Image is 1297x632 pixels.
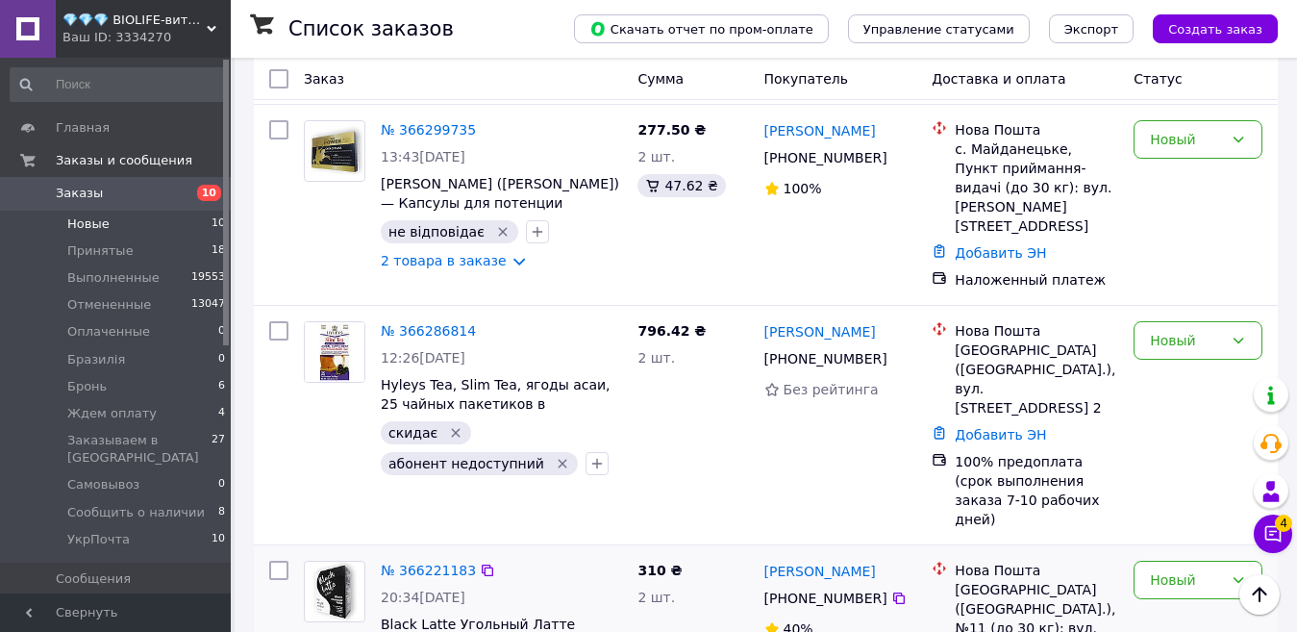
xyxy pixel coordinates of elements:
[495,224,511,240] svg: Удалить метку
[1153,14,1278,43] button: Создать заказ
[784,382,879,397] span: Без рейтинга
[784,181,822,196] span: 100%
[218,504,225,521] span: 8
[637,563,682,578] span: 310 ₴
[381,149,465,164] span: 13:43[DATE]
[1150,330,1223,351] div: Новый
[212,242,225,260] span: 18
[304,71,344,87] span: Заказ
[218,476,225,493] span: 0
[574,14,829,43] button: Скачать отчет по пром-оплате
[304,561,365,622] a: Фото товару
[381,350,465,366] span: 12:26[DATE]
[863,22,1014,37] span: Управление статусами
[67,432,212,467] span: Заказываем в [GEOGRAPHIC_DATA]
[381,590,465,605] span: 20:34[DATE]
[955,120,1118,139] div: Нова Пошта
[637,71,684,87] span: Сумма
[1275,515,1292,532] span: 4
[955,245,1046,261] a: Добавить ЭН
[764,562,876,581] a: [PERSON_NAME]
[307,562,362,621] img: Фото товару
[848,14,1030,43] button: Управление статусами
[67,378,107,395] span: Бронь
[67,405,157,422] span: Ждем оплату
[212,215,225,233] span: 10
[10,67,227,102] input: Поиск
[1150,569,1223,591] div: Новый
[932,71,1065,87] span: Доставка и оплата
[637,350,675,366] span: 2 шт.
[637,323,706,339] span: 796.42 ₴
[381,122,476,138] a: № 366299735
[67,269,160,287] span: Выполненные
[191,296,225,314] span: 13047
[388,456,544,471] span: абонент недоступний
[197,185,221,201] span: 10
[955,270,1118,290] div: Наложенный платеж
[381,563,476,578] a: № 366221183
[1168,22,1262,37] span: Создать заказ
[955,341,1118,417] div: [GEOGRAPHIC_DATA] ([GEOGRAPHIC_DATA].), вул. [STREET_ADDRESS] 2
[218,323,225,341] span: 0
[381,176,619,230] a: [PERSON_NAME] ([PERSON_NAME]) — Капсулы для потенции оригинал
[637,149,675,164] span: 2 шт.
[56,570,131,588] span: Сообщения
[62,29,231,46] div: Ваш ID: 3334270
[67,351,125,368] span: Бразилія
[218,351,225,368] span: 0
[381,253,507,268] a: 2 товара в заказе
[67,296,151,314] span: Отмененные
[589,20,813,38] span: Скачать отчет по пром-оплате
[1150,129,1223,150] div: Новый
[67,531,130,548] span: УкрПочта
[555,456,570,471] svg: Удалить метку
[67,323,150,341] span: Оплаченные
[381,323,476,339] a: № 366286814
[1134,71,1183,87] span: Статус
[56,119,110,137] span: Главная
[764,591,887,606] span: [PHONE_NUMBER]
[764,322,876,341] a: [PERSON_NAME]
[764,351,887,367] span: [PHONE_NUMBER]
[67,215,110,233] span: Новые
[637,590,675,605] span: 2 шт.
[304,321,365,383] a: Фото товару
[62,12,207,29] span: 💎💎💎 BIOLIFE-витамины и минералы
[764,71,849,87] span: Покупатель
[955,561,1118,580] div: Нова Пошта
[305,322,364,382] img: Фото товару
[1064,22,1118,37] span: Экспорт
[212,531,225,548] span: 10
[67,504,205,521] span: Сообщить о наличии
[955,427,1046,442] a: Добавить ЭН
[381,377,611,450] a: Hyleys Tea, Slim Tea, ягоды асаи, 25 чайных пакетиков в фольгированных пакетиках, по 1,5 г (0,05 ...
[191,269,225,287] span: 19553
[1134,20,1278,36] a: Создать заказ
[955,139,1118,236] div: с. Майданецьке, Пункт приймання-видачі (до 30 кг): вул. [PERSON_NAME][STREET_ADDRESS]
[67,476,139,493] span: Самовывоз
[1049,14,1134,43] button: Экспорт
[388,224,485,240] span: не відповідає
[218,378,225,395] span: 6
[637,122,706,138] span: 277.50 ₴
[218,405,225,422] span: 4
[307,121,362,181] img: Фото товару
[56,185,103,202] span: Заказы
[1239,574,1280,615] button: Наверх
[288,17,454,40] h1: Список заказов
[955,321,1118,341] div: Нова Пошта
[1254,515,1292,553] button: Чат с покупателем4
[637,174,725,197] div: 47.62 ₴
[56,152,192,169] span: Заказы и сообщения
[304,120,365,182] a: Фото товару
[955,452,1118,529] div: 100% предоплата (срок выполнения заказа 7-10 рабочих дней)
[448,425,463,441] svg: Удалить метку
[212,432,225,467] span: 27
[764,121,876,140] a: [PERSON_NAME]
[67,242,134,260] span: Принятые
[388,425,437,441] span: скидає
[764,150,887,165] span: [PHONE_NUMBER]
